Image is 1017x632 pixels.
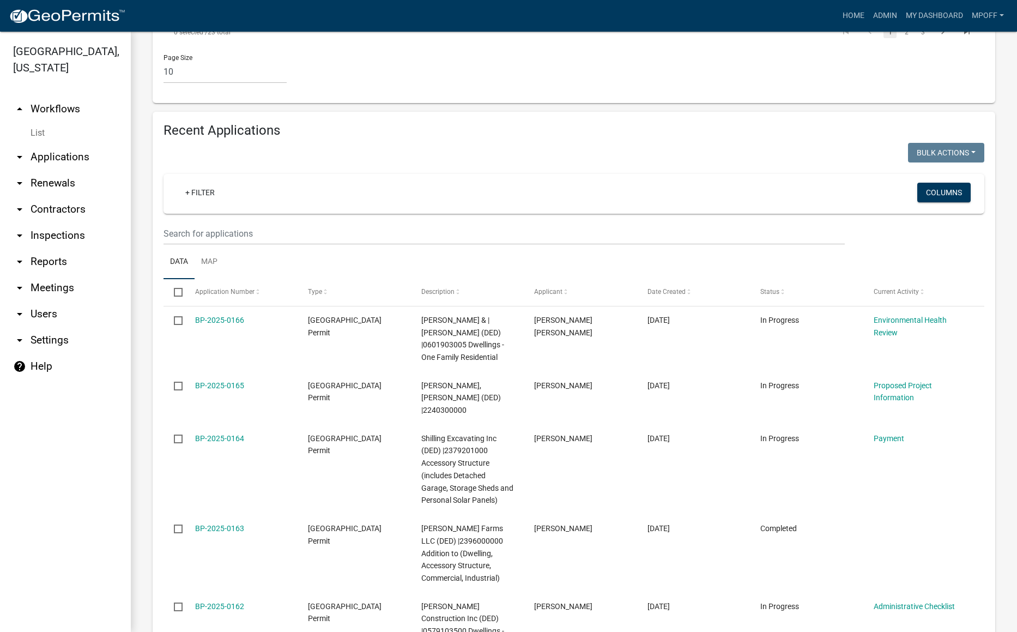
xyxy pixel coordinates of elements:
[195,381,244,390] a: BP-2025-0165
[13,151,26,164] i: arrow_drop_down
[647,316,670,324] span: 10/07/2025
[874,381,932,402] a: Proposed Project Information
[863,279,976,305] datatable-header-cell: Current Activity
[874,316,947,337] a: Environmental Health Review
[760,288,779,296] span: Status
[647,602,670,611] span: 09/30/2025
[184,279,298,305] datatable-header-cell: Application Number
[195,245,224,280] a: Map
[917,183,971,202] button: Columns
[901,5,967,26] a: My Dashboard
[534,434,592,443] span: Tony Shilling
[933,26,953,38] a: go to next page
[421,381,501,415] span: Humeston, Aaron Riley (DED) |2240300000
[164,19,488,46] div: 23 total
[195,316,244,324] a: BP-2025-0166
[534,316,592,337] span: Crystal Rae Humphrey
[898,23,915,41] li: page 2
[164,245,195,280] a: Data
[421,288,455,296] span: Description
[164,222,845,245] input: Search for applications
[174,28,208,36] span: 0 selected /
[524,279,637,305] datatable-header-cell: Applicant
[900,26,913,38] a: 2
[195,288,255,296] span: Application Number
[760,524,797,533] span: Completed
[750,279,863,305] datatable-header-cell: Status
[13,203,26,216] i: arrow_drop_down
[647,381,670,390] span: 10/06/2025
[534,602,592,611] span: Jordan Swayne
[534,381,592,390] span: Aaron Humeston
[298,279,411,305] datatable-header-cell: Type
[647,524,670,533] span: 10/02/2025
[164,123,984,139] h4: Recent Applications
[13,103,26,116] i: arrow_drop_up
[874,602,955,611] a: Administrative Checklist
[421,434,513,505] span: Shilling Excavating Inc (DED) |2379201000 Accessory Structure (includes Detached Garage, Storage ...
[13,334,26,347] i: arrow_drop_down
[957,26,977,38] a: go to last page
[13,177,26,190] i: arrow_drop_down
[647,434,670,443] span: 10/06/2025
[908,143,984,162] button: Bulk Actions
[195,434,244,443] a: BP-2025-0164
[647,288,686,296] span: Date Created
[836,26,856,38] a: go to first page
[838,5,869,26] a: Home
[13,360,26,373] i: help
[308,602,382,623] span: Marion County Building Permit
[637,279,750,305] datatable-header-cell: Date Created
[13,308,26,321] i: arrow_drop_down
[308,524,382,545] span: Marion County Building Permit
[859,26,880,38] a: go to previous page
[882,23,898,41] li: page 1
[421,524,503,582] span: Bingaman Farms LLC (DED) |2396000000 Addition to (Dwelling, Accessory Structure, Commercial, Indu...
[534,524,592,533] span: Adam S Beal
[308,434,382,455] span: Marion County Building Permit
[195,524,244,533] a: BP-2025-0163
[760,434,799,443] span: In Progress
[421,316,504,362] span: Humphrey, Jerry & | Humphrey, Crystal (DED) |0601903005 Dwellings - One Family Residential
[869,5,901,26] a: Admin
[874,434,904,443] a: Payment
[883,26,897,38] a: 1
[967,5,1008,26] a: mpoff
[308,316,382,337] span: Marion County Building Permit
[760,602,799,611] span: In Progress
[177,183,223,202] a: + Filter
[410,279,524,305] datatable-header-cell: Description
[916,26,929,38] a: 3
[13,255,26,268] i: arrow_drop_down
[308,381,382,402] span: Marion County Building Permit
[195,602,244,611] a: BP-2025-0162
[13,281,26,294] i: arrow_drop_down
[13,229,26,242] i: arrow_drop_down
[308,288,322,296] span: Type
[534,288,562,296] span: Applicant
[760,381,799,390] span: In Progress
[760,316,799,324] span: In Progress
[874,288,919,296] span: Current Activity
[915,23,931,41] li: page 3
[164,279,184,305] datatable-header-cell: Select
